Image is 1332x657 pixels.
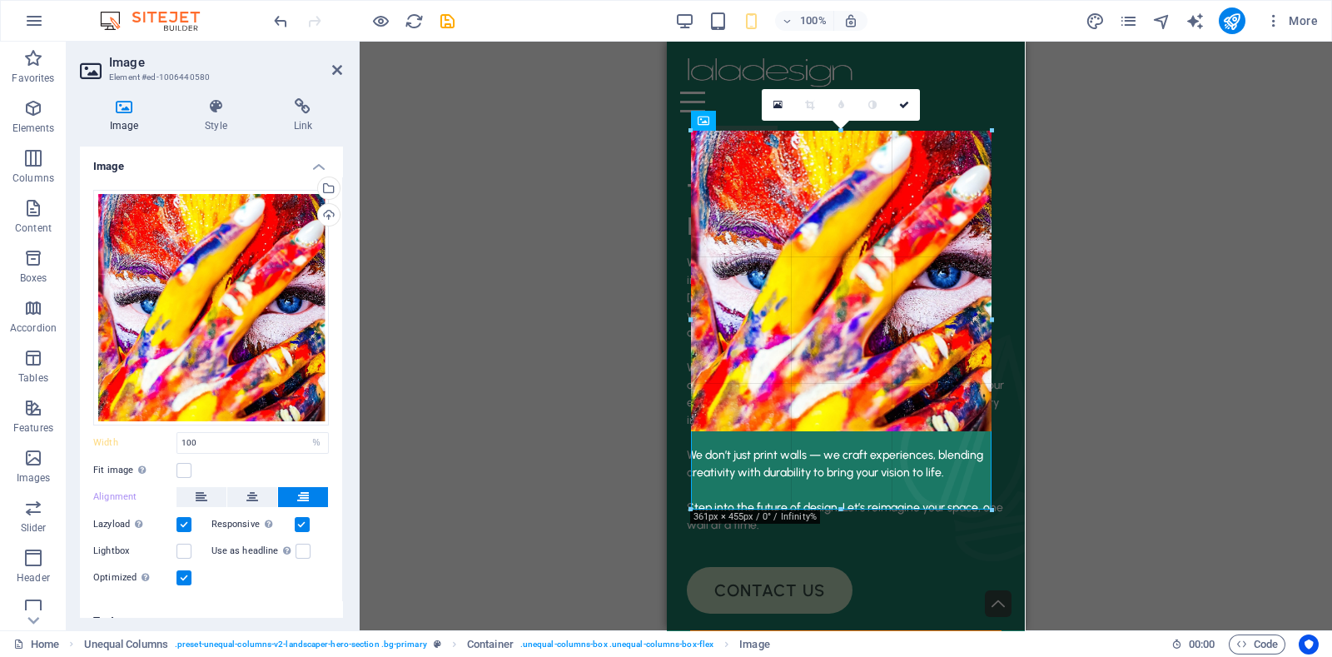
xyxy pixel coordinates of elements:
[80,98,175,133] h4: Image
[1189,635,1215,655] span: 00 00
[264,98,342,133] h4: Link
[690,510,820,524] div: 361px × 455px / 0° / Infinity%
[12,172,54,185] p: Columns
[1185,12,1205,31] i: AI Writer
[405,12,424,31] i: Reload page
[1171,635,1215,655] h6: Session time
[775,11,834,31] button: 100%
[93,460,176,480] label: Fit image
[12,122,55,135] p: Elements
[1236,635,1278,655] span: Code
[93,515,176,535] label: Lazyload
[84,635,168,655] span: Click to select. Double-click to edit
[800,11,827,31] h6: 100%
[1259,7,1325,34] button: More
[467,635,514,655] span: Click to select. Double-click to edit
[15,221,52,235] p: Content
[93,190,329,426] div: Untitleddesign7-g6dPJxvAfu24LRc07DDtvQ.svg
[211,515,295,535] label: Responsive
[1299,635,1319,655] button: Usercentrics
[93,487,176,507] label: Alignment
[520,635,713,655] span: . unequal-columns-box .unequal-columns-box-flex
[13,635,59,655] a: Click to cancel selection. Double-click to open Pages
[80,601,342,641] h4: Text
[825,89,857,121] a: Blur
[1086,11,1106,31] button: design
[17,571,50,585] p: Header
[857,89,888,121] a: Greyscale
[13,421,53,435] p: Features
[109,70,309,85] h3: Element #ed-1006440580
[21,521,47,535] p: Slider
[20,271,47,285] p: Boxes
[434,640,441,649] i: This element is a customizable preset
[93,541,176,561] label: Lightbox
[793,89,825,121] a: Crop mode
[211,541,296,561] label: Use as headline
[93,438,176,447] label: Width
[1200,638,1203,650] span: :
[438,12,457,31] i: Save (Ctrl+S)
[843,13,858,28] i: On resize automatically adjust zoom level to fit chosen device.
[404,11,424,31] button: reload
[1229,635,1285,655] button: Code
[762,89,793,121] a: Select files from the file manager, stock photos, or upload file(s)
[1185,11,1205,31] button: text_generator
[271,12,291,31] i: Undo: Change image (Ctrl+Z)
[1119,12,1138,31] i: Pages (Ctrl+Alt+S)
[96,11,221,31] img: Editor Logo
[1152,11,1172,31] button: navigator
[84,635,770,655] nav: breadcrumb
[1086,12,1105,31] i: Design (Ctrl+Alt+Y)
[271,11,291,31] button: undo
[370,11,390,31] button: Click here to leave preview mode and continue editing
[1152,12,1171,31] i: Navigator
[109,55,342,70] h2: Image
[18,371,48,385] p: Tables
[739,635,769,655] span: Click to select. Double-click to edit
[1265,12,1318,29] span: More
[175,635,427,655] span: . preset-unequal-columns-v2-landscaper-hero-section .bg-primary
[175,98,263,133] h4: Style
[888,89,920,121] a: Confirm ( Ctrl ⏎ )
[1222,12,1241,31] i: Publish
[93,568,176,588] label: Optimized
[437,11,457,31] button: save
[17,471,51,485] p: Images
[1119,11,1139,31] button: pages
[80,147,342,177] h4: Image
[12,72,54,85] p: Favorites
[1219,7,1245,34] button: publish
[10,321,57,335] p: Accordion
